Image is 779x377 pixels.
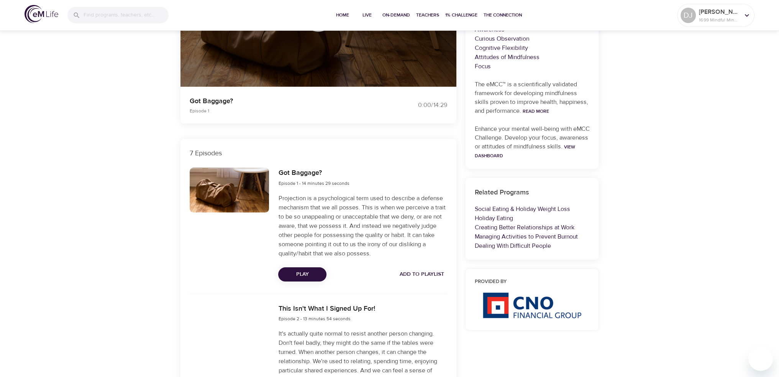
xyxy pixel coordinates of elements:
[445,11,477,19] span: 1% Challenge
[278,267,326,282] button: Play
[190,96,380,106] p: Got Baggage?
[278,168,349,179] h6: Got Baggage?
[681,8,696,23] div: DJ
[475,144,575,159] a: View Dashboard
[190,107,380,114] p: Episode 1
[416,11,439,19] span: Teachers
[390,101,447,110] div: 0:00 / 14:29
[699,7,740,16] p: [PERSON_NAME]
[475,62,590,71] p: Focus
[482,292,581,318] img: CNO%20logo.png
[523,108,549,114] a: Read More
[475,278,590,286] h6: Provided by
[475,125,590,160] p: Enhance your mental well-being with eMCC Challenge. Develop your focus, awareness or attitudes of...
[397,267,447,282] button: Add to Playlist
[84,7,169,23] input: Find programs, teachers, etc...
[475,233,578,240] a: Managing Activities to Prevent Burnout
[748,346,773,371] iframe: Button to launch messaging window
[382,11,410,19] span: On-Demand
[475,43,590,53] p: Cognitive Flexibility
[284,270,320,279] span: Play
[475,205,570,213] a: Social Eating & Holiday Weight Loss
[358,11,376,19] span: Live
[278,316,350,322] span: Episode 2 - 13 minutes 54 seconds
[278,194,447,258] p: Projection is a psychological term used to describe a defense mechanism that we all posses. This ...
[333,11,352,19] span: Home
[475,214,513,222] a: Holiday Eating
[400,270,444,279] span: Add to Playlist
[475,187,590,198] h6: Related Programs
[475,80,590,115] p: The eMCC™ is a scientifically validated framework for developing mindfulness skills proven to imp...
[475,53,590,62] p: Attitudes of Mindfulness
[190,148,447,158] p: 7 Episodes
[278,180,349,186] span: Episode 1 - 14 minutes 29 seconds
[278,303,375,314] h6: This Isn't What I Signed Up For!
[484,11,522,19] span: The Connection
[25,5,58,23] img: logo
[699,16,740,23] p: 1699 Mindful Minutes
[475,34,590,43] p: Curious Observation
[475,242,551,250] a: Dealing With Difficult People
[475,224,574,231] a: Creating Better Relationships at Work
